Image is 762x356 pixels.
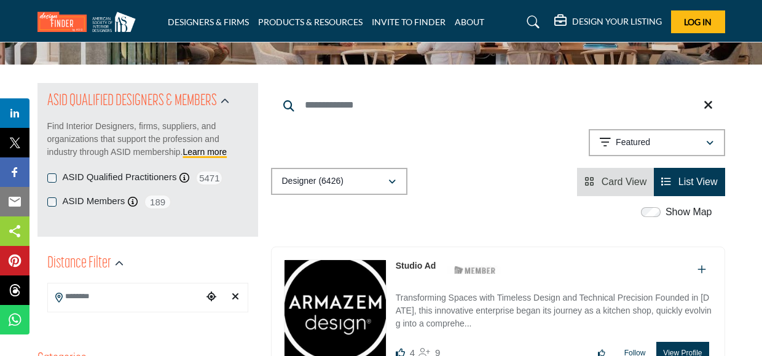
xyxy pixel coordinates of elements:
img: Site Logo [37,12,142,32]
input: Search Keyword [271,90,725,120]
li: Card View [577,168,654,196]
a: View List [661,176,717,187]
input: Search Location [48,285,203,309]
a: ABOUT [455,17,484,27]
h2: Distance Filter [47,253,111,275]
img: ASID Members Badge Icon [447,263,503,278]
div: DESIGN YOUR LISTING [554,15,662,30]
a: DESIGNERS & FIRMS [168,17,249,27]
div: Choose your current location [202,284,220,311]
input: ASID Qualified Practitioners checkbox [47,173,57,183]
a: Studio Ad [396,261,436,271]
h2: ASID QUALIFIED DESIGNERS & MEMBERS [47,90,217,113]
a: INVITE TO FINDER [372,17,446,27]
li: List View [654,168,725,196]
p: Find Interior Designers, firms, suppliers, and organizations that support the profession and indu... [47,120,248,159]
button: Log In [671,10,725,33]
span: 5471 [195,170,223,186]
a: Search [515,12,548,32]
h5: DESIGN YOUR LISTING [572,16,662,27]
a: Learn more [183,147,227,157]
p: Featured [616,136,650,149]
span: List View [678,176,718,187]
button: Featured [589,129,725,156]
p: Transforming Spaces with Timeless Design and Technical Precision Founded in [DATE], this innovati... [396,291,712,333]
label: Show Map [666,205,712,220]
span: 189 [144,194,171,210]
p: Studio Ad [396,259,436,272]
label: ASID Members [63,194,125,208]
label: ASID Qualified Practitioners [63,170,177,184]
a: PRODUCTS & RESOURCES [258,17,363,27]
p: Designer (6426) [282,175,344,188]
input: ASID Members checkbox [47,197,57,207]
div: Clear search location [226,284,244,311]
a: Transforming Spaces with Timeless Design and Technical Precision Founded in [DATE], this innovati... [396,284,712,333]
a: View Card [584,176,646,187]
span: Card View [602,176,647,187]
button: Designer (6426) [271,168,407,195]
a: Add To List [697,264,706,275]
span: Log In [684,17,712,27]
